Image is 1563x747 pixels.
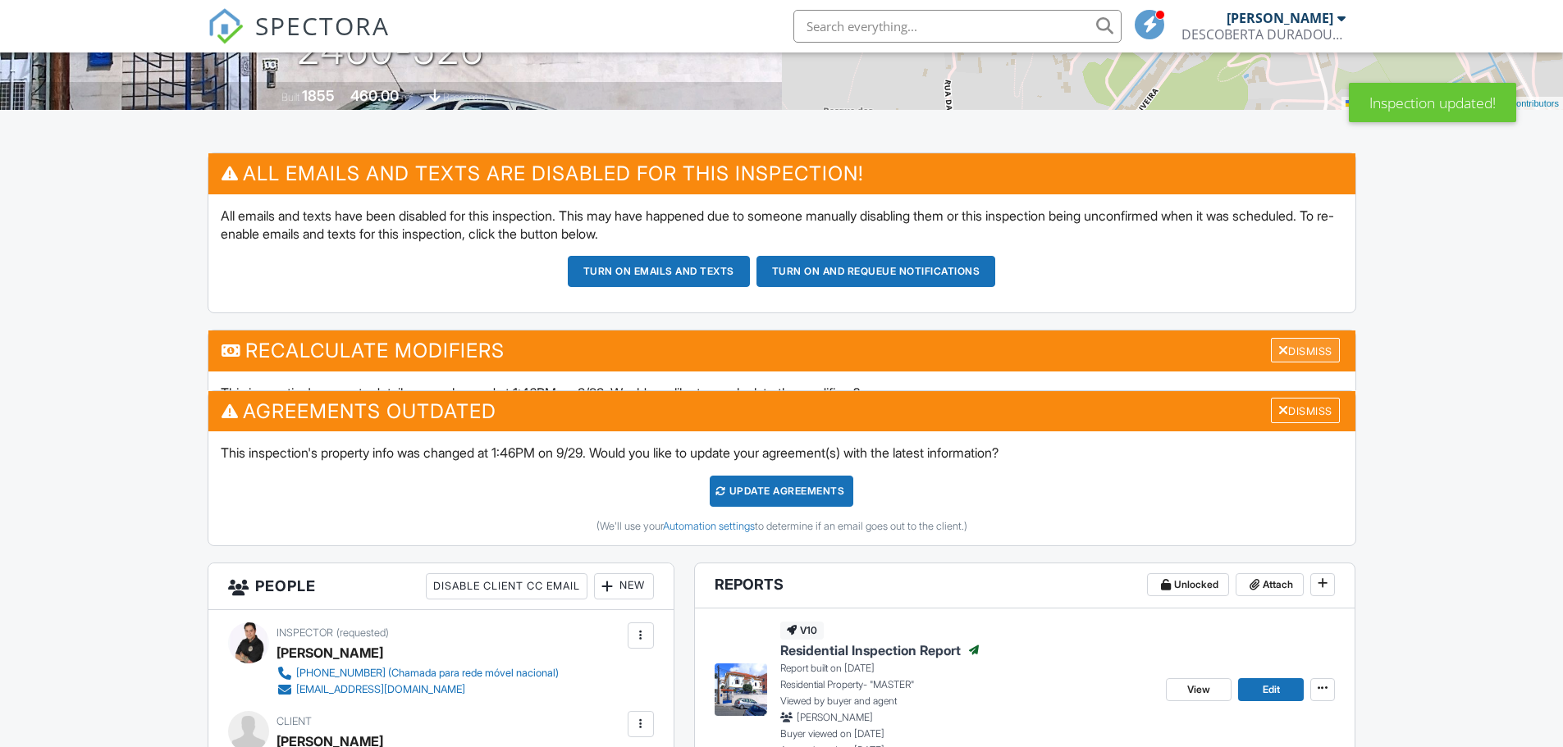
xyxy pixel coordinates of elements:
div: [PERSON_NAME] [276,640,383,665]
span: Built [281,91,299,103]
h3: Agreements Outdated [208,391,1355,431]
span: m² [401,91,414,103]
span: Client [276,715,312,727]
a: [EMAIL_ADDRESS][DOMAIN_NAME] [276,681,559,698]
div: [EMAIL_ADDRESS][DOMAIN_NAME] [296,683,465,696]
div: This inspection's property info was changed at 1:46PM on 9/29. Would you like to update your agre... [208,431,1355,544]
button: Turn on and Requeue Notifications [756,256,996,287]
input: Search everything... [793,10,1122,43]
span: basement [443,91,487,103]
h3: Recalculate Modifiers [208,330,1355,371]
div: New [594,573,654,599]
p: All emails and texts have been disabled for this inspection. This may have happened due to someon... [221,207,1343,244]
span: Inspector [276,626,333,639]
div: [PHONE_NUMBER] (Chamada para rede móvel nacional) [296,667,559,680]
span: (requested) [336,626,389,639]
button: Turn on emails and texts [568,256,750,287]
a: [PHONE_NUMBER] (Chamada para rede móvel nacional) [276,665,559,681]
div: Dismiss [1271,398,1340,423]
div: 1855 [302,87,335,104]
span: SPECTORA [255,8,390,43]
div: This inspection's property details were changed at 1:46PM on 9/29. Would you like to recalculate ... [208,371,1355,485]
div: (We'll use your to determine if an email goes out to the client.) [221,520,1343,533]
div: 460.00 [350,87,399,104]
div: Inspection updated! [1349,83,1516,122]
h3: People [208,563,674,610]
a: Automation settings [663,520,755,532]
div: DESCOBERTA DURADOURA-Unipessoal,LDA.NIF 516989570 ¨Home Inspections of Portugal¨ [1181,26,1346,43]
img: The Best Home Inspection Software - Spectora [208,8,244,44]
a: Leaflet [1346,98,1382,108]
div: Dismiss [1271,338,1340,363]
div: Disable Client CC Email [426,573,587,599]
div: Update Agreements [710,476,853,507]
div: [PERSON_NAME] [1227,10,1333,26]
a: SPECTORA [208,22,390,57]
h3: All emails and texts are disabled for this inspection! [208,153,1355,194]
